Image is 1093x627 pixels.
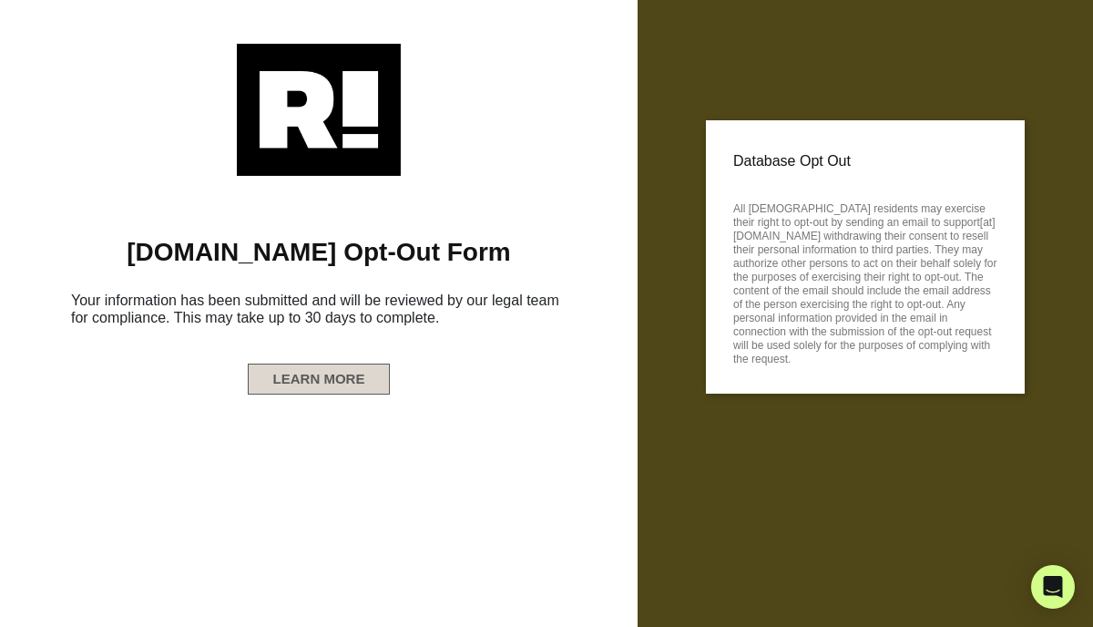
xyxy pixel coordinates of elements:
[27,237,610,268] h1: [DOMAIN_NAME] Opt-Out Form
[248,364,391,395] button: LEARN MORE
[733,148,997,175] p: Database Opt Out
[27,284,610,341] h6: Your information has been submitted and will be reviewed by our legal team for compliance. This m...
[248,366,391,381] a: LEARN MORE
[237,44,401,176] img: Retention.com
[733,197,997,366] p: All [DEMOGRAPHIC_DATA] residents may exercise their right to opt-out by sending an email to suppo...
[1031,565,1075,609] div: Open Intercom Messenger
